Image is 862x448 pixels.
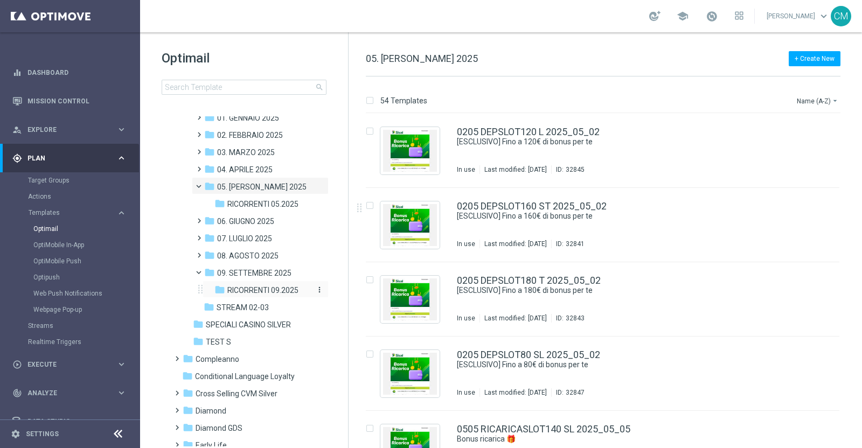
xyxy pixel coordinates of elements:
[566,388,585,397] div: 32847
[551,388,585,397] div: ID:
[12,97,127,106] div: Mission Control
[196,389,277,398] span: Cross Selling CVM Silver
[217,148,275,157] span: 03. MARZO 2025
[12,360,22,369] i: play_circle_outline
[116,208,127,218] i: keyboard_arrow_right
[457,211,769,221] a: [ESCLUSIVO] Fino a 160€ di bonus per te
[206,337,231,347] span: TEST S
[12,68,127,77] button: equalizer Dashboard
[12,360,127,369] button: play_circle_outline Execute keyboard_arrow_right
[195,372,295,381] span: Conditional Language Loyalty
[12,388,22,398] i: track_changes
[204,250,215,261] i: folder
[116,416,127,426] i: keyboard_arrow_right
[12,58,127,87] div: Dashboard
[12,389,127,397] button: track_changes Analyze keyboard_arrow_right
[227,285,298,295] span: RICORRENTI 09.2025
[116,153,127,163] i: keyboard_arrow_right
[183,353,193,364] i: folder
[12,125,127,134] button: person_search Explore keyboard_arrow_right
[28,192,112,201] a: Actions
[33,241,112,249] a: OptiMobile In-App
[29,209,106,216] span: Templates
[355,262,860,337] div: Press SPACE to select this row.
[12,154,127,163] button: gps_fixed Plan keyboard_arrow_right
[29,209,116,216] div: Templates
[12,417,116,426] div: Data Studio
[204,112,215,123] i: folder
[162,80,326,95] input: Search Template
[12,87,127,115] div: Mission Control
[12,153,116,163] div: Plan
[457,127,600,137] a: 0205 DEPSLOT120 L 2025_05_02
[217,303,269,312] span: STREAM 02-03
[183,422,193,433] i: folder
[12,360,116,369] div: Execute
[33,273,112,282] a: Optipush
[196,406,226,416] span: Diamond
[457,424,630,434] a: 0505 RICARICASLOT140 SL 2025_05_05
[27,155,116,162] span: Plan
[33,221,139,237] div: Optimail
[383,204,437,246] img: 32841.jpeg
[162,50,326,67] h1: Optimail
[227,199,298,209] span: RICORRENTI 05.2025
[457,434,794,444] div: Bonus ricarica 🎁
[457,285,769,296] a: [ESCLUSIVO] Fino a 180€ di bonus per te
[33,257,112,265] a: OptiMobile Push
[214,284,225,295] i: folder
[457,137,794,147] div: [ESCLUSIVO] Fino a 120€ di bonus per te
[183,388,193,398] i: folder
[204,129,215,140] i: folder
[28,338,112,346] a: Realtime Triggers
[28,205,139,318] div: Templates
[457,285,794,296] div: [ESCLUSIVO] Fino a 180€ di bonus per te
[457,201,607,211] a: 0205 DEPSLOT160 ST 2025_05_02
[217,113,279,123] span: 01. GENNAIO 2025
[480,165,551,174] div: Last modified: [DATE]
[11,429,20,439] i: settings
[551,314,585,323] div: ID:
[204,215,215,226] i: folder
[12,417,127,426] button: Data Studio keyboard_arrow_right
[480,388,551,397] div: Last modified: [DATE]
[193,319,204,330] i: folder
[551,240,585,248] div: ID:
[383,130,437,172] img: 32845.jpeg
[182,370,193,381] i: folder
[28,208,127,217] button: Templates keyboard_arrow_right
[217,165,273,174] span: 04. APRILE 2025
[28,188,139,205] div: Actions
[355,337,860,411] div: Press SPACE to select this row.
[355,114,860,188] div: Press SPACE to select this row.
[33,305,112,314] a: Webpage Pop-up
[217,130,283,140] span: 02. FEBBRAIO 2025
[28,318,139,334] div: Streams
[217,216,274,226] span: 06. GIUGNO 2025
[789,51,840,66] button: + Create New
[33,225,112,233] a: Optimail
[457,165,475,174] div: In use
[457,211,794,221] div: [ESCLUSIVO] Fino a 160€ di bonus per te
[12,68,22,78] i: equalizer
[677,10,689,22] span: school
[12,125,116,135] div: Explore
[26,431,59,437] a: Settings
[457,240,475,248] div: In use
[27,127,116,133] span: Explore
[217,251,279,261] span: 08. AGOSTO 2025
[12,125,22,135] i: person_search
[27,361,116,368] span: Execute
[33,237,139,253] div: OptiMobile In-App
[116,359,127,369] i: keyboard_arrow_right
[566,165,585,174] div: 32845
[355,188,860,262] div: Press SPACE to select this row.
[116,388,127,398] i: keyboard_arrow_right
[480,240,551,248] div: Last modified: [DATE]
[28,321,112,330] a: Streams
[204,181,215,192] i: folder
